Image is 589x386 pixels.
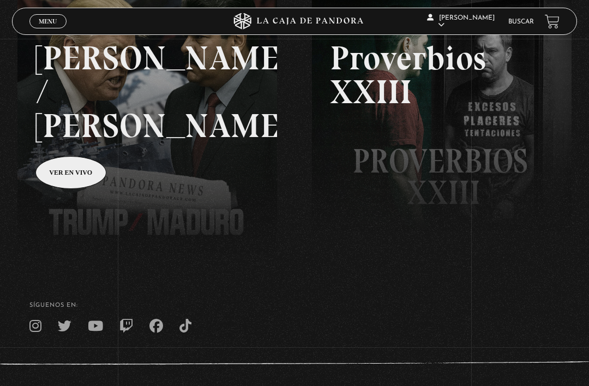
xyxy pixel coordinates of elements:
span: Menu [39,18,57,25]
a: Buscar [508,19,534,25]
h4: SÍguenos en: [29,302,560,308]
a: View your shopping cart [545,14,560,29]
span: Cerrar [35,27,61,35]
span: [PERSON_NAME] [427,15,495,28]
